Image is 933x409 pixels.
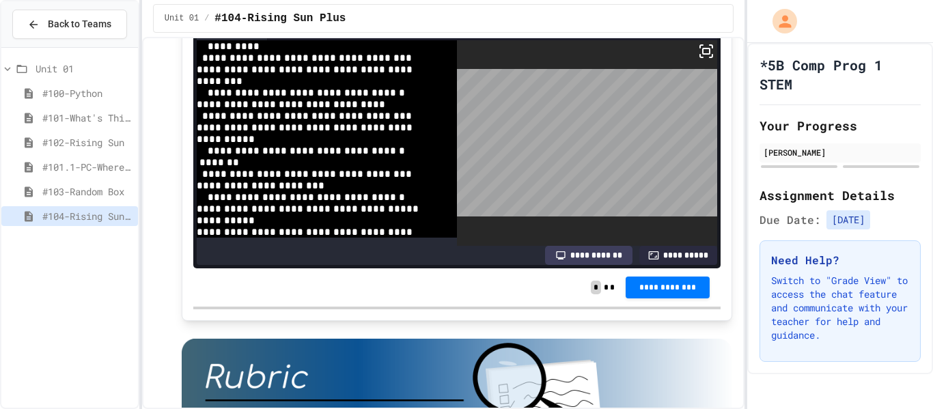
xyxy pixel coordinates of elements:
span: Unit 01 [165,13,199,24]
span: Due Date: [760,212,821,228]
span: #103-Random Box [42,184,133,199]
h1: *5B Comp Prog 1 STEM [760,55,921,94]
span: Back to Teams [48,17,111,31]
div: [PERSON_NAME] [764,146,917,158]
button: Back to Teams [12,10,127,39]
p: Switch to "Grade View" to access the chat feature and communicate with your teacher for help and ... [771,274,909,342]
h2: Your Progress [760,116,921,135]
span: #104-Rising Sun Plus [214,10,346,27]
span: #100-Python [42,86,133,100]
span: Unit 01 [36,61,133,76]
h3: Need Help? [771,252,909,268]
span: #102-Rising Sun [42,135,133,150]
span: / [204,13,209,24]
span: #101-What's This ?? [42,111,133,125]
span: [DATE] [826,210,870,229]
div: My Account [758,5,800,37]
span: #101.1-PC-Where am I? [42,160,133,174]
h2: Assignment Details [760,186,921,205]
span: #104-Rising Sun Plus [42,209,133,223]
